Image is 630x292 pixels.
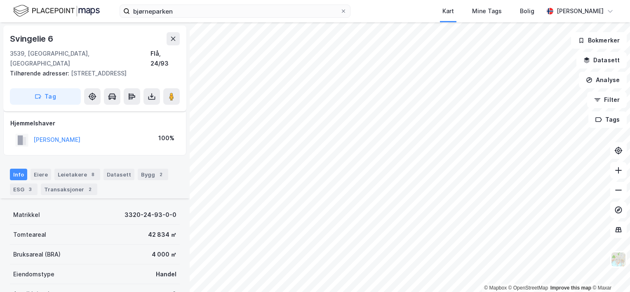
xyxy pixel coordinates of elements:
[442,6,454,16] div: Kart
[588,111,627,128] button: Tags
[10,184,38,195] div: ESG
[150,49,180,68] div: Flå, 24/93
[125,210,176,220] div: 3320-24-93-0-0
[31,169,51,180] div: Eiere
[89,170,97,179] div: 8
[10,32,55,45] div: Svingelie 6
[103,169,134,180] div: Datasett
[86,185,94,193] div: 2
[13,250,61,259] div: Bruksareal (BRA)
[152,250,176,259] div: 4 000 ㎡
[579,72,627,88] button: Analyse
[148,230,176,240] div: 42 834 ㎡
[13,210,40,220] div: Matrikkel
[158,133,174,143] div: 100%
[484,285,507,291] a: Mapbox
[130,5,340,17] input: Søk på adresse, matrikkel, gårdeiere, leietakere eller personer
[520,6,534,16] div: Bolig
[508,285,548,291] a: OpenStreetMap
[587,92,627,108] button: Filter
[13,269,54,279] div: Eiendomstype
[10,49,150,68] div: 3539, [GEOGRAPHIC_DATA], [GEOGRAPHIC_DATA]
[10,169,27,180] div: Info
[550,285,591,291] a: Improve this map
[26,185,34,193] div: 3
[10,70,71,77] span: Tilhørende adresser:
[13,230,46,240] div: Tomteareal
[13,4,100,18] img: logo.f888ab2527a4732fd821a326f86c7f29.svg
[557,6,604,16] div: [PERSON_NAME]
[589,252,630,292] iframe: Chat Widget
[10,118,179,128] div: Hjemmelshaver
[589,252,630,292] div: Kontrollprogram for chat
[157,170,165,179] div: 2
[138,169,168,180] div: Bygg
[472,6,502,16] div: Mine Tags
[156,269,176,279] div: Handel
[54,169,100,180] div: Leietakere
[576,52,627,68] button: Datasett
[41,184,97,195] div: Transaksjoner
[10,88,81,105] button: Tag
[10,68,173,78] div: [STREET_ADDRESS]
[571,32,627,49] button: Bokmerker
[611,252,626,267] img: Z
